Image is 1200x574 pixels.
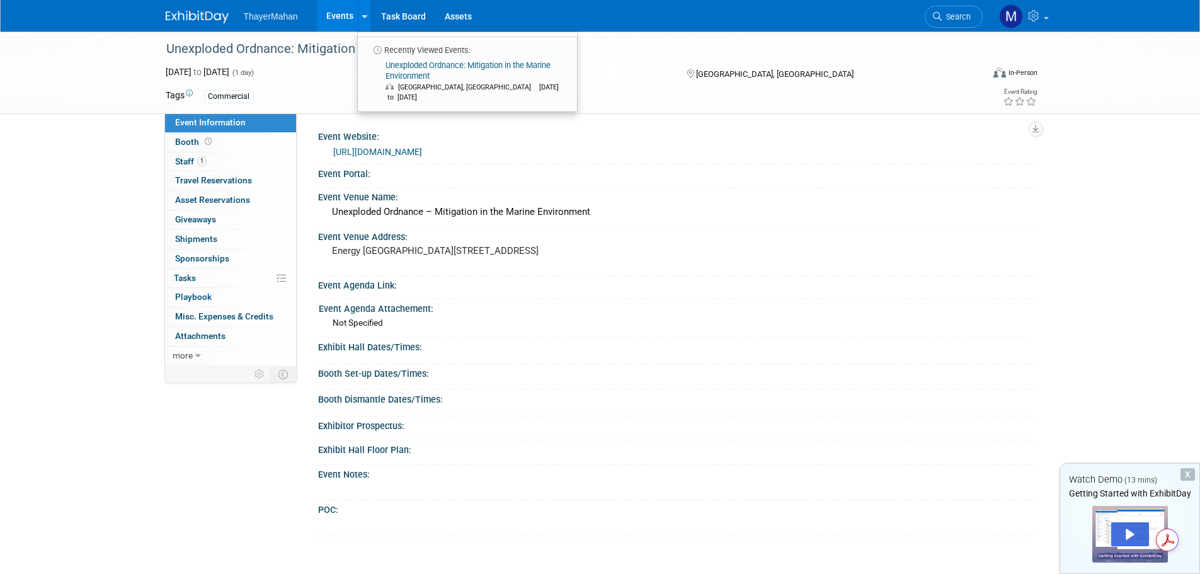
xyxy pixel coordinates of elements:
[318,164,1035,180] div: Event Portal:
[1124,476,1157,485] span: (13 mins)
[165,191,296,210] a: Asset Reservations
[175,156,207,166] span: Staff
[318,440,1035,456] div: Exhibit Hall Floor Plan:
[362,56,572,107] a: Unexploded Ordnance: Mitigation in the Marine Environment [GEOGRAPHIC_DATA], [GEOGRAPHIC_DATA] [D...
[204,90,253,103] div: Commercial
[318,188,1035,204] div: Event Venue Name:
[175,195,250,205] span: Asset Reservations
[202,137,214,146] span: Booth not reserved yet
[165,307,296,326] a: Misc. Expenses & Credits
[318,276,1035,292] div: Event Agenda Link:
[696,69,854,79] span: [GEOGRAPHIC_DATA], [GEOGRAPHIC_DATA]
[332,245,603,256] pre: Energy [GEOGRAPHIC_DATA][STREET_ADDRESS]
[175,253,229,263] span: Sponsorships
[1060,473,1199,486] div: Watch Demo
[925,6,983,28] a: Search
[1180,468,1195,481] div: Dismiss
[318,390,1035,406] div: Booth Dismantle Dates/Times:
[165,171,296,190] a: Travel Reservations
[175,175,252,185] span: Travel Reservations
[162,38,964,60] div: Unexploded Ordnance: Mitigation in the Marine Environment
[174,273,196,283] span: Tasks
[999,4,1023,28] img: Michael White
[318,416,1035,432] div: Exhibitor Prospectus:
[318,127,1035,143] div: Event Website:
[333,317,1025,329] div: Not Specified
[175,331,226,341] span: Attachments
[165,152,296,171] a: Staff1
[173,350,193,360] span: more
[398,83,537,91] span: [GEOGRAPHIC_DATA], [GEOGRAPHIC_DATA]
[244,11,298,21] span: ThayerMahan
[165,269,296,288] a: Tasks
[166,89,193,103] td: Tags
[175,292,212,302] span: Playbook
[165,210,296,229] a: Giveaways
[1111,522,1149,546] div: Play
[328,202,1026,222] div: Unexploded Ordnance – Mitigation in the Marine Environment
[993,67,1006,77] img: Format-Inperson.png
[175,137,214,147] span: Booth
[197,156,207,166] span: 1
[191,67,203,77] span: to
[1003,89,1037,95] div: Event Rating
[319,299,1029,315] div: Event Agenda Attachement:
[318,364,1035,380] div: Booth Set-up Dates/Times:
[318,338,1035,353] div: Exhibit Hall Dates/Times:
[942,12,971,21] span: Search
[333,147,422,157] a: [URL][DOMAIN_NAME]
[908,66,1038,84] div: Event Format
[318,227,1035,243] div: Event Venue Address:
[165,230,296,249] a: Shipments
[165,250,296,268] a: Sponsorships
[165,347,296,365] a: more
[166,67,229,77] span: [DATE] [DATE]
[166,11,229,23] img: ExhibitDay
[175,117,246,127] span: Event Information
[318,465,1035,481] div: Event Notes:
[175,311,273,321] span: Misc. Expenses & Credits
[358,37,577,56] li: Recently Viewed Events:
[249,366,271,382] td: Personalize Event Tab Strip
[270,366,296,382] td: Toggle Event Tabs
[175,214,216,224] span: Giveaways
[1060,487,1199,500] div: Getting Started with ExhibitDay
[318,500,1035,516] div: POC:
[175,234,217,244] span: Shipments
[165,288,296,307] a: Playbook
[1008,68,1037,77] div: In-Person
[165,327,296,346] a: Attachments
[231,69,254,77] span: (1 day)
[165,133,296,152] a: Booth
[386,83,559,101] span: [DATE] to [DATE]
[165,113,296,132] a: Event Information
